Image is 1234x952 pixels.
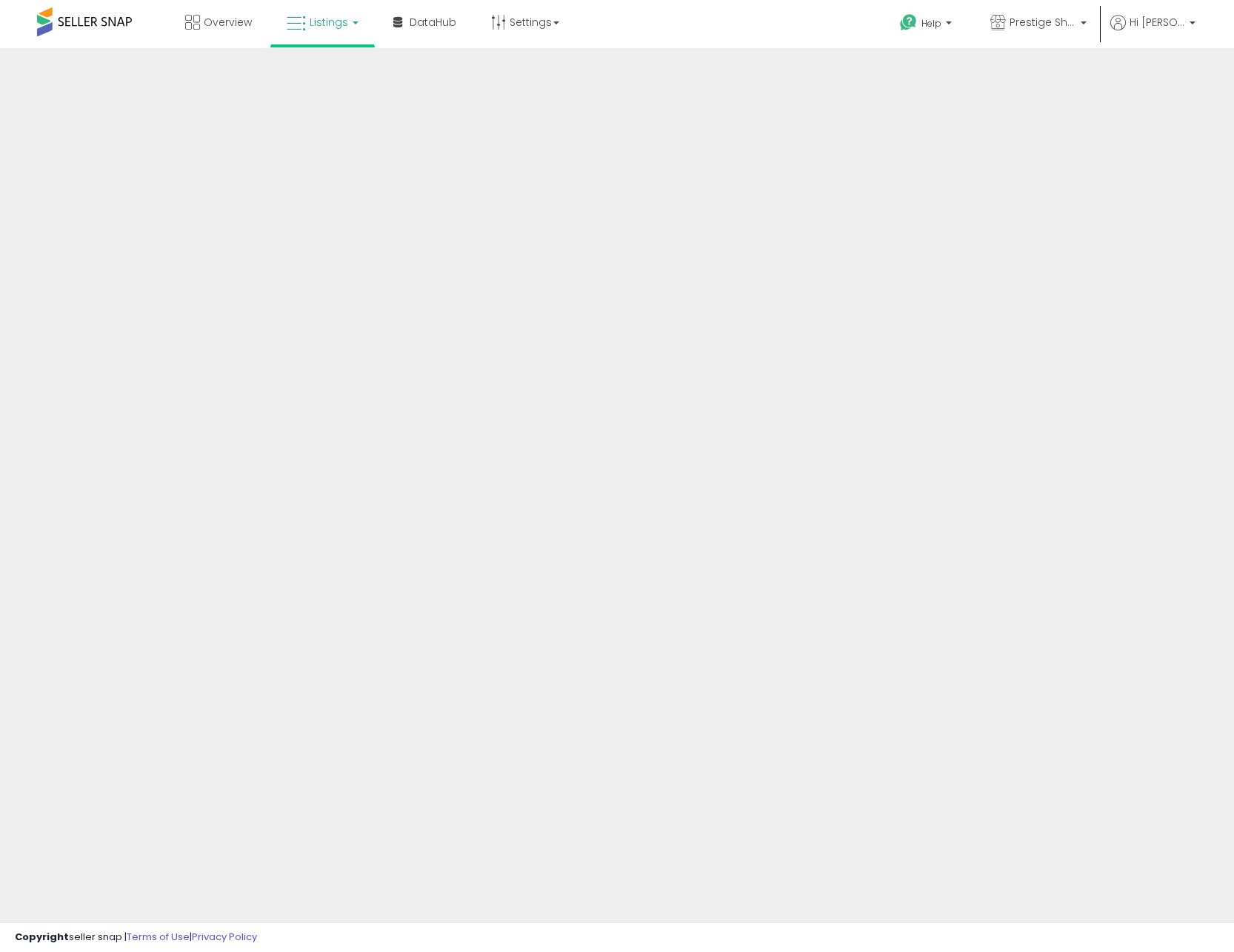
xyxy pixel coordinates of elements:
span: Hi [PERSON_NAME] [1130,15,1185,30]
span: DataHub [410,15,456,30]
span: Help [921,17,941,30]
span: Listings [310,15,348,30]
a: Help [888,2,967,48]
i: Get Help [899,13,918,32]
a: Hi [PERSON_NAME] [1110,15,1195,48]
span: Overview [204,15,252,30]
span: Prestige Shop LLC [1010,15,1076,30]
